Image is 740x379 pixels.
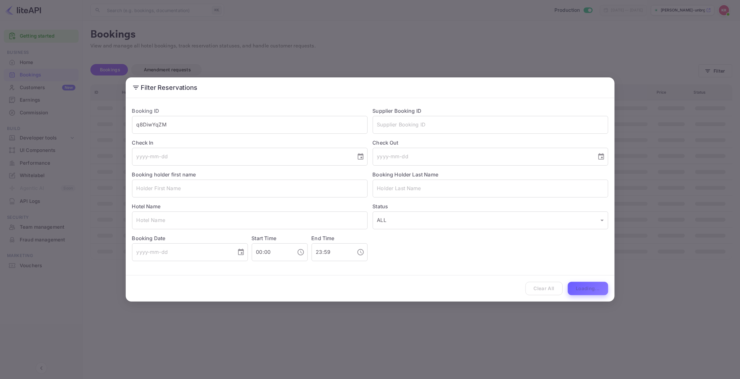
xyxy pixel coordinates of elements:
[373,203,608,210] label: Status
[132,116,368,134] input: Booking ID
[294,246,307,259] button: Choose time, selected time is 12:00 AM
[132,171,196,178] label: Booking holder first name
[252,243,292,261] input: hh:mm
[126,77,615,98] h2: Filter Reservations
[132,148,352,166] input: yyyy-mm-dd
[373,139,608,147] label: Check Out
[132,108,159,114] label: Booking ID
[373,148,592,166] input: yyyy-mm-dd
[373,180,608,197] input: Holder Last Name
[235,246,247,259] button: Choose date
[312,243,352,261] input: hh:mm
[354,150,367,163] button: Choose date
[252,235,277,241] label: Start Time
[132,211,368,229] input: Hotel Name
[595,150,608,163] button: Choose date
[132,139,368,147] label: Check In
[373,171,439,178] label: Booking Holder Last Name
[132,243,232,261] input: yyyy-mm-dd
[373,116,608,134] input: Supplier Booking ID
[373,108,422,114] label: Supplier Booking ID
[373,211,608,229] div: ALL
[132,234,248,242] label: Booking Date
[132,203,161,210] label: Hotel Name
[312,235,335,241] label: End Time
[132,180,368,197] input: Holder First Name
[354,246,367,259] button: Choose time, selected time is 11:59 PM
